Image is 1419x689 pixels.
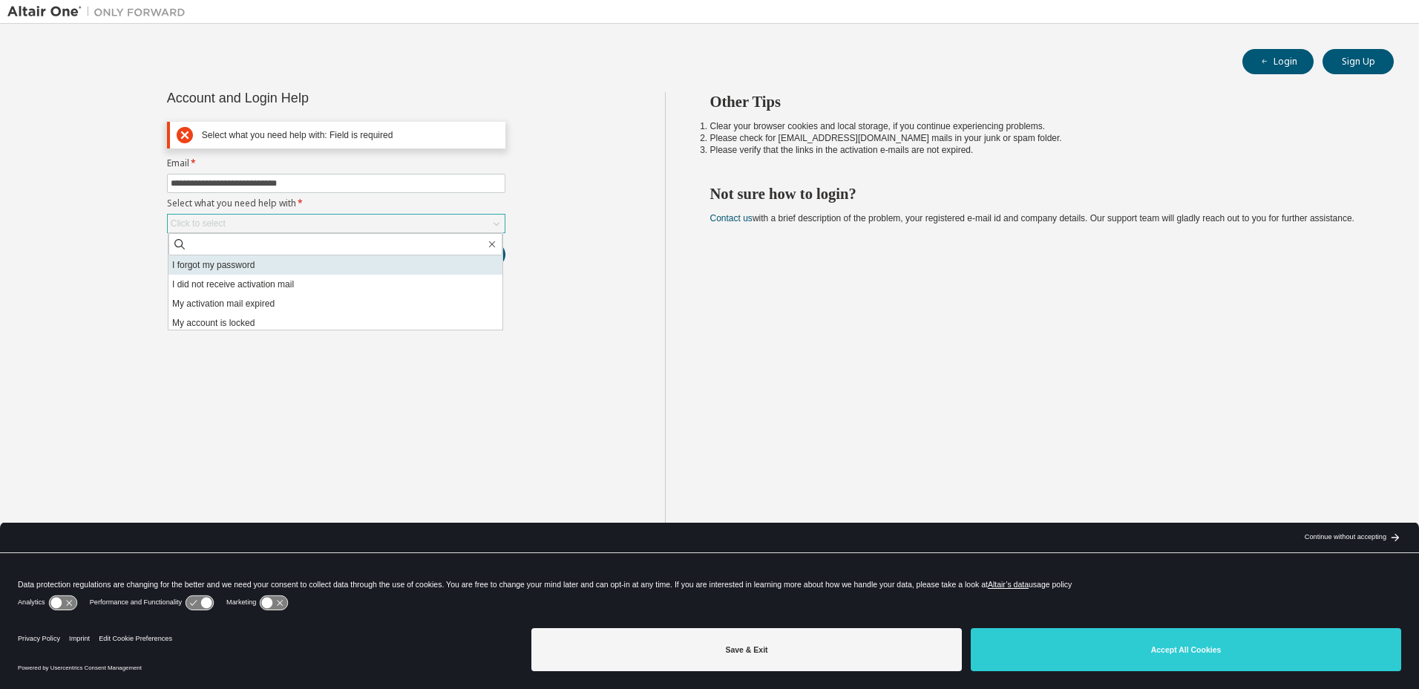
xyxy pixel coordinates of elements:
[202,130,499,141] div: Select what you need help with: Field is required
[167,157,505,169] label: Email
[710,120,1368,132] li: Clear your browser cookies and local storage, if you continue experiencing problems.
[710,132,1368,144] li: Please check for [EMAIL_ADDRESS][DOMAIN_NAME] mails in your junk or spam folder.
[7,4,193,19] img: Altair One
[710,213,1354,223] span: with a brief description of the problem, your registered e-mail id and company details. Our suppo...
[710,184,1368,203] h2: Not sure how to login?
[710,92,1368,111] h2: Other Tips
[167,197,505,209] label: Select what you need help with
[710,144,1368,156] li: Please verify that the links in the activation e-mails are not expired.
[710,213,753,223] a: Contact us
[1323,49,1394,74] button: Sign Up
[168,215,505,232] div: Click to select
[167,92,438,104] div: Account and Login Help
[168,255,502,275] li: I forgot my password
[1242,49,1314,74] button: Login
[171,218,226,229] div: Click to select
